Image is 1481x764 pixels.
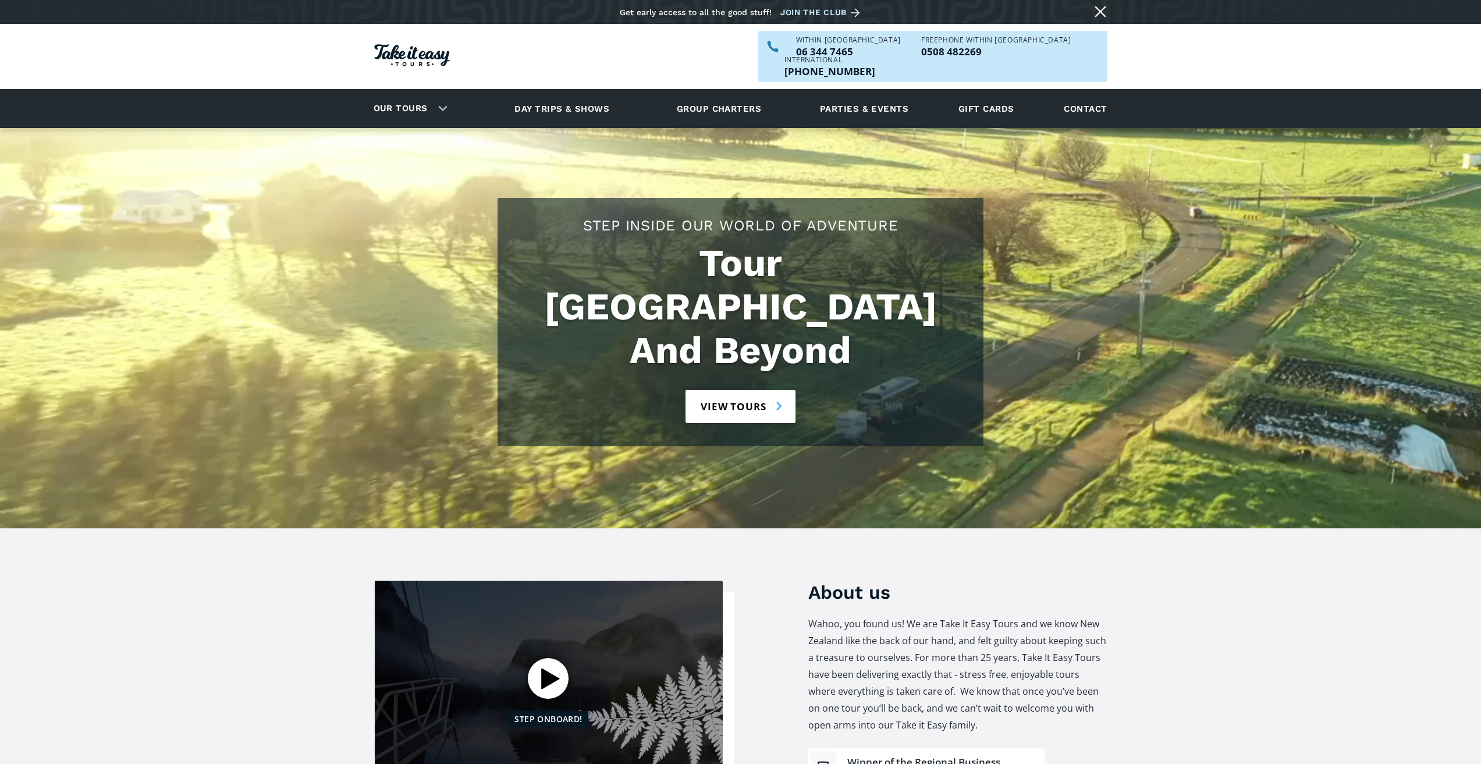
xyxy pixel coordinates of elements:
a: Close message [1091,2,1110,21]
div: International [784,56,875,63]
a: Call us within NZ on 063447465 [796,47,901,56]
p: 0508 482269 [921,47,1071,56]
p: 06 344 7465 [796,47,901,56]
a: View tours [686,390,795,423]
div: WITHIN [GEOGRAPHIC_DATA] [796,37,901,44]
h2: Step Inside Our World Of Adventure [509,215,972,236]
div: Get early access to all the good stuff! [620,8,772,17]
img: Take it easy Tours logo [374,44,450,66]
a: Call us freephone within NZ on 0508482269 [921,47,1071,56]
div: Freephone WITHIN [GEOGRAPHIC_DATA] [921,37,1071,44]
h1: Tour [GEOGRAPHIC_DATA] And Beyond [509,241,972,372]
a: Our tours [365,95,436,122]
a: Homepage [374,38,450,75]
a: Gift cards [953,93,1020,125]
div: Our tours [360,93,457,125]
a: Parties & events [814,93,914,125]
p: [PHONE_NUMBER] [784,66,875,76]
a: Call us outside of NZ on +6463447465 [784,66,875,76]
p: Wahoo, you found us! We are Take It Easy Tours and we know New Zealand like the back of our hand,... [808,616,1107,734]
a: Contact [1058,93,1113,125]
a: Join the club [780,5,864,20]
a: Day trips & shows [500,93,624,125]
a: Group charters [662,93,776,125]
h3: About us [808,581,1107,604]
div: Step Onboard! [509,711,588,727]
